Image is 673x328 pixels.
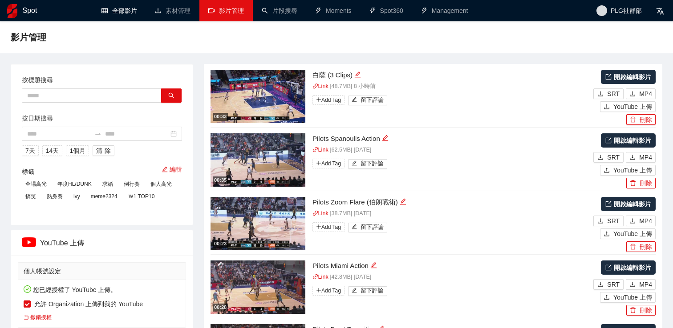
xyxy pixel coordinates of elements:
[626,216,656,226] button: downloadMP4
[312,260,591,271] div: Pilots Miami Action
[629,218,636,225] span: download
[600,292,656,303] button: uploadYouTube 上傳
[312,147,328,153] a: linkLink
[600,165,656,176] button: uploadYouTube 上傳
[312,147,318,152] span: link
[354,70,361,80] div: 編輯
[613,165,652,175] span: YouTube 上傳
[312,197,591,208] div: Pilots Zoom Flare (伯朗戰術)
[605,201,612,207] span: export
[348,159,388,169] button: edit留下評論
[626,114,656,125] button: delete刪除
[400,197,406,208] div: 編輯
[24,313,52,322] a: 撤銷授權
[348,286,388,296] button: edit留下評論
[312,146,591,155] p: | 62.5 MB | [DATE]
[593,88,624,99] button: downloadSRT
[213,304,228,311] div: 00:28
[155,7,191,14] a: upload素材管理
[125,192,158,201] span: Ｗ1 TOP10
[629,281,636,288] span: download
[162,166,182,173] a: 編輯
[22,145,39,156] button: 7天
[604,104,610,111] span: upload
[605,74,612,80] span: export
[607,280,620,289] span: SRT
[400,198,406,205] span: edit
[601,260,656,275] a: 開啟編輯影片
[316,224,321,229] span: plus
[613,229,652,239] span: YouTube 上傳
[312,210,328,216] a: linkLink
[639,152,652,162] span: MP4
[94,130,101,137] span: to
[66,145,89,156] button: 1個月
[613,102,652,112] span: YouTube 上傳
[312,286,345,296] span: Add Tag
[626,152,656,163] button: downloadMP4
[22,179,50,189] span: 全場高光
[626,279,656,290] button: downloadMP4
[316,288,321,293] span: plus
[208,8,215,14] span: video-camera
[312,274,328,280] a: linkLink
[22,237,36,247] img: ipTCn+eVMsQAAAAASUVORK5CYII=
[315,7,352,14] a: thunderboltMoments
[22,230,182,256] div: YouTube 上傳
[7,4,17,18] img: logo
[348,96,388,105] button: edit留下評論
[46,146,53,156] span: 14
[42,145,63,156] button: 14天
[25,146,29,156] span: 7
[630,244,636,251] span: delete
[262,7,297,14] a: search片段搜尋
[54,179,95,189] span: 年度HL/DUNK
[93,145,114,156] button: 清除
[593,216,624,226] button: downloadSRT
[312,83,318,89] span: link
[626,88,656,99] button: downloadMP4
[168,92,174,100] span: search
[316,160,321,166] span: plus
[354,71,361,78] span: edit
[312,273,591,282] p: | 42.8 MB | [DATE]
[630,307,636,314] span: delete
[597,218,604,225] span: download
[120,179,143,189] span: 例行賽
[211,260,305,314] img: dcaa9d07-6847-4f0a-8e47-3c40cb638eef.jpg
[607,216,620,226] span: SRT
[629,91,636,98] span: download
[312,95,345,105] span: Add Tag
[101,7,137,14] a: table全部影片
[99,179,117,189] span: 求婚
[312,133,591,144] div: Pilots Spanoulis Action
[161,88,182,103] button: search
[211,133,305,187] img: ef04fb03-cba6-4460-a12e-5b380802b582.jpg
[162,166,168,172] span: edit
[94,130,101,137] span: swap-right
[601,70,656,84] a: 開啟編輯影片
[312,159,345,168] span: Add Tag
[31,299,146,309] span: 允許 Organization 上傳到我的 YouTube
[607,152,620,162] span: SRT
[626,241,656,252] button: delete刪除
[24,263,180,280] div: 個人帳號設定
[219,7,244,14] span: 影片管理
[600,101,656,112] button: uploadYouTube 上傳
[630,116,636,124] span: delete
[312,274,318,280] span: link
[24,315,29,320] span: rollback
[352,288,357,294] span: edit
[348,223,388,232] button: edit留下評論
[352,224,357,231] span: edit
[597,281,604,288] span: download
[87,192,121,201] span: meme2324
[639,280,652,289] span: MP4
[211,197,305,250] img: bdf7f4a7-ae74-4988-a96c-53cace7068f3.jpg
[630,180,636,187] span: delete
[604,231,610,238] span: upload
[22,113,53,123] label: 按日期搜尋
[312,70,591,80] div: 白薩 (3 Clips)
[70,192,84,201] span: ivy
[607,89,620,99] span: SRT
